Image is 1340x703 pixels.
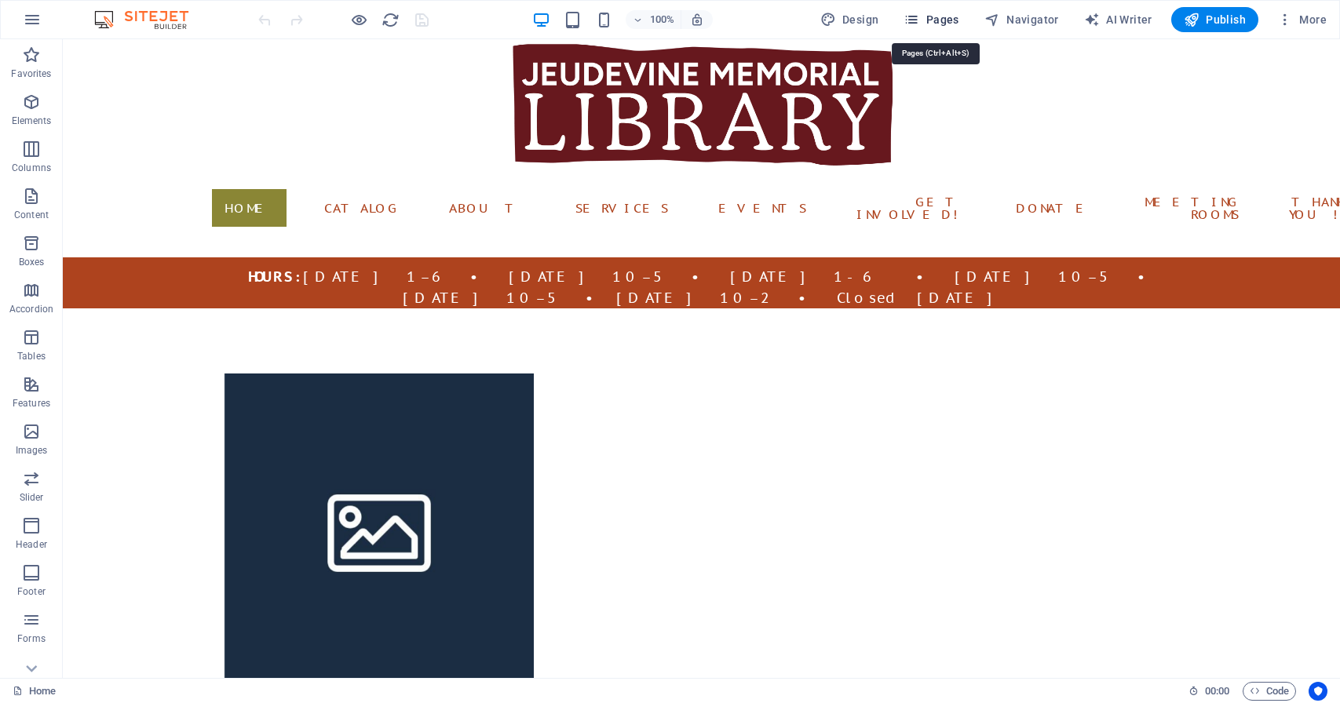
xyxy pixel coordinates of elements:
[17,632,46,645] p: Forms
[978,7,1065,32] button: Navigator
[19,256,45,268] p: Boxes
[1078,7,1159,32] button: AI Writer
[1309,682,1327,701] button: Usercentrics
[382,11,400,29] i: Reload page
[14,209,49,221] p: Content
[17,585,46,598] p: Footer
[1277,12,1327,27] span: More
[13,682,56,701] a: Click to cancel selection. Double-click to open Pages
[1243,682,1296,701] button: Code
[16,444,48,457] p: Images
[1188,682,1230,701] h6: Session time
[904,12,958,27] span: Pages
[814,7,885,32] div: Design (Ctrl+Alt+Y)
[9,303,53,315] p: Accordion
[1205,682,1229,701] span: 00 00
[1250,682,1289,701] span: Code
[20,491,44,504] p: Slider
[13,397,50,410] p: Features
[1084,12,1152,27] span: AI Writer
[16,538,47,551] p: Header
[626,10,681,29] button: 100%
[690,13,704,27] i: On resize automatically adjust zoom level to fit chosen device.
[1271,7,1333,32] button: More
[897,7,965,32] button: Pages
[381,10,400,29] button: reload
[12,162,51,174] p: Columns
[1184,12,1246,27] span: Publish
[349,10,368,29] button: Click here to leave preview mode and continue editing
[1171,7,1258,32] button: Publish
[649,10,674,29] h6: 100%
[1216,685,1218,697] span: :
[90,10,208,29] img: Editor Logo
[17,350,46,362] p: Tables
[820,12,879,27] span: Design
[814,7,885,32] button: Design
[984,12,1059,27] span: Navigator
[11,67,51,80] p: Favorites
[12,115,52,127] p: Elements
